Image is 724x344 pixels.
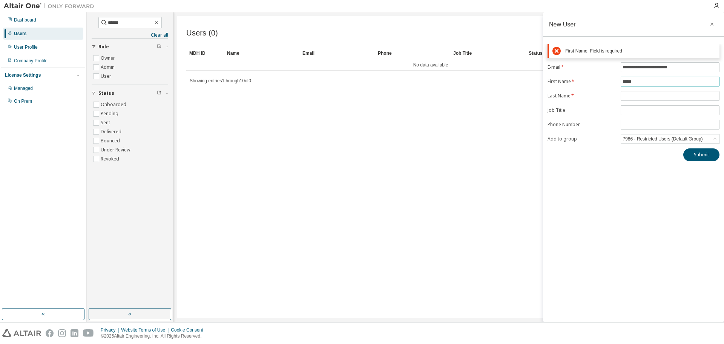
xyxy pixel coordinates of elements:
[621,135,704,143] div: 7986 - Restricted Users (Default Group)
[186,29,218,37] span: Users (0)
[14,44,38,50] div: User Profile
[565,48,716,54] div: First Name: Field is required
[83,329,94,337] img: youtube.svg
[190,78,251,83] span: Showing entries 1 through 10 of 0
[92,85,168,102] button: Status
[46,329,54,337] img: facebook.svg
[101,154,121,164] label: Revoked
[157,90,161,96] span: Clear filter
[227,47,296,59] div: Name
[453,47,523,59] div: Job Title
[58,329,66,337] img: instagram.svg
[548,93,616,99] label: Last Name
[101,136,121,145] label: Bounced
[101,118,112,127] label: Sent
[683,148,719,161] button: Submit
[378,47,447,59] div: Phone
[157,44,161,50] span: Clear filter
[549,21,576,27] div: New User
[92,32,168,38] a: Clear all
[548,107,616,113] label: Job Title
[101,333,208,339] p: © 2025 Altair Engineering, Inc. All Rights Reserved.
[98,44,109,50] span: Role
[4,2,98,10] img: Altair One
[101,127,123,136] label: Delivered
[548,79,616,85] label: First Name
[92,39,168,55] button: Role
[101,100,128,109] label: Onboarded
[548,122,616,128] label: Phone Number
[548,64,616,70] label: E-mail
[2,329,41,337] img: altair_logo.svg
[71,329,78,337] img: linkedin.svg
[101,109,120,118] label: Pending
[529,47,672,59] div: Status
[101,72,113,81] label: User
[14,31,26,37] div: Users
[189,47,221,59] div: MDH ID
[14,98,32,104] div: On Prem
[14,58,48,64] div: Company Profile
[101,145,132,154] label: Under Review
[14,17,36,23] div: Dashboard
[5,72,41,78] div: License Settings
[548,136,616,142] label: Add to group
[98,90,114,96] span: Status
[621,134,719,143] div: 7986 - Restricted Users (Default Group)
[14,85,33,91] div: Managed
[121,327,171,333] div: Website Terms of Use
[101,54,117,63] label: Owner
[302,47,372,59] div: Email
[186,59,675,71] td: No data available
[101,327,121,333] div: Privacy
[101,63,116,72] label: Admin
[171,327,207,333] div: Cookie Consent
